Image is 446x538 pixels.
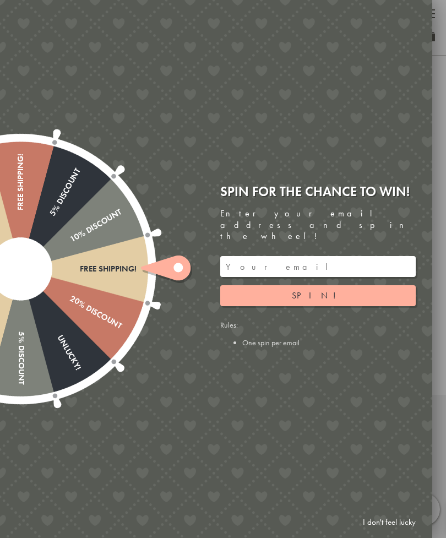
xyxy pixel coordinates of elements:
[220,183,416,200] div: Spin for the chance to win!
[17,267,83,371] div: Unlucky!
[220,208,416,242] div: Enter your email address and spin the wheel!
[16,269,25,385] div: 5% Discount
[220,285,416,306] button: Spin!
[18,207,123,273] div: 10% Discount
[220,256,416,277] input: Your email
[21,264,137,274] div: Free shipping!
[16,154,25,269] div: Free shipping!
[357,512,421,532] a: I don't feel lucky
[220,320,416,347] div: Rules:
[17,166,83,271] div: 5% Discount
[242,338,416,347] li: One spin per email
[18,265,123,331] div: 20% Discount
[292,290,344,301] span: Spin!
